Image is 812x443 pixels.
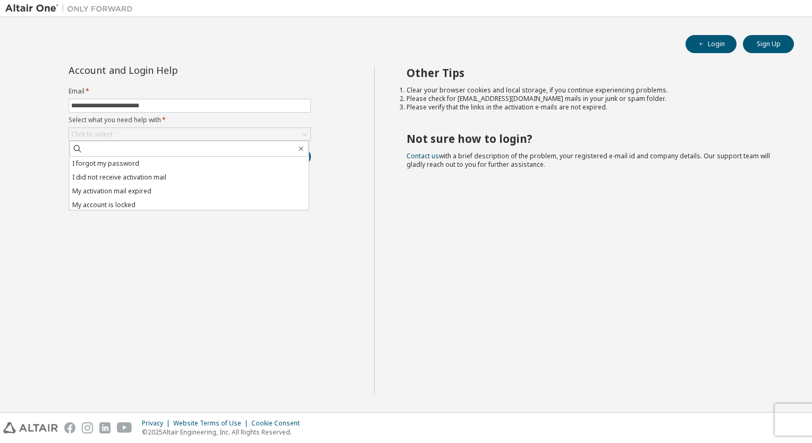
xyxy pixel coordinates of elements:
[407,103,775,112] li: Please verify that the links in the activation e-mails are not expired.
[5,3,138,14] img: Altair One
[69,116,311,124] label: Select what you need help with
[743,35,794,53] button: Sign Up
[70,157,309,171] li: I forgot my password
[71,130,113,139] div: Click to select
[142,428,306,437] p: © 2025 Altair Engineering, Inc. All Rights Reserved.
[173,419,251,428] div: Website Terms of Use
[407,86,775,95] li: Clear your browser cookies and local storage, if you continue experiencing problems.
[407,95,775,103] li: Please check for [EMAIL_ADDRESS][DOMAIN_NAME] mails in your junk or spam folder.
[69,66,263,74] div: Account and Login Help
[69,87,311,96] label: Email
[407,151,770,169] span: with a brief description of the problem, your registered e-mail id and company details. Our suppo...
[117,422,132,433] img: youtube.svg
[686,35,737,53] button: Login
[407,151,439,160] a: Contact us
[3,422,58,433] img: altair_logo.svg
[142,419,173,428] div: Privacy
[407,132,775,146] h2: Not sure how to login?
[82,422,93,433] img: instagram.svg
[407,66,775,80] h2: Other Tips
[69,128,310,141] div: Click to select
[64,422,75,433] img: facebook.svg
[251,419,306,428] div: Cookie Consent
[99,422,111,433] img: linkedin.svg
